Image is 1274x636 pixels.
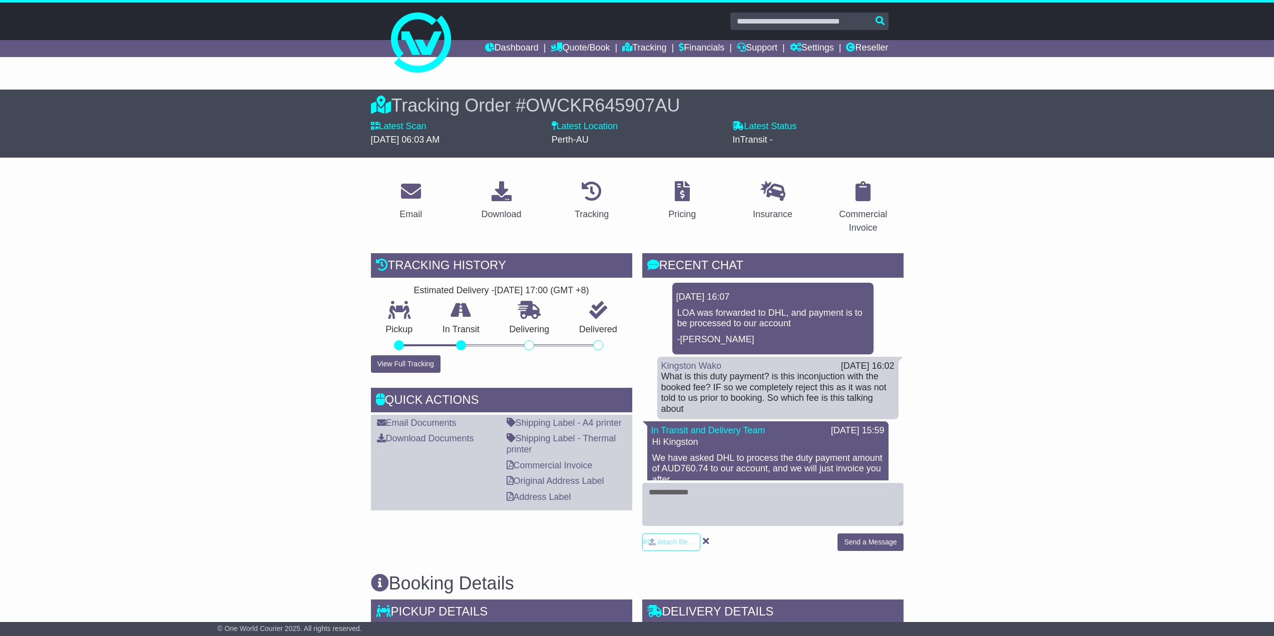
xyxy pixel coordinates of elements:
label: Latest Scan [371,121,427,132]
a: Shipping Label - A4 printer [507,418,622,428]
div: [DATE] 15:59 [831,425,885,436]
p: In Transit [428,324,495,335]
div: Tracking [575,208,609,221]
div: Commercial Invoice [829,208,897,235]
div: [DATE] 17:00 (GMT +8) [495,285,589,296]
span: [DATE] 06:03 AM [371,135,440,145]
a: Commercial Invoice [507,460,593,470]
p: Pickup [371,324,428,335]
a: Pricing [662,178,702,225]
span: OWCKR645907AU [526,95,680,116]
a: Email Documents [377,418,457,428]
div: Pricing [668,208,696,221]
a: Download Documents [377,433,474,443]
a: Insurance [746,178,799,225]
a: Financials [679,40,724,57]
span: InTransit - [732,135,772,145]
a: In Transit and Delivery Team [651,425,765,435]
span: Perth-AU [552,135,589,145]
a: Tracking [622,40,666,57]
div: [DATE] 16:07 [676,292,870,303]
div: Delivery Details [642,599,904,626]
a: Tracking [568,178,615,225]
p: Delivering [495,324,565,335]
p: -[PERSON_NAME] [677,334,869,345]
div: Tracking Order # [371,95,904,116]
a: Email [393,178,429,225]
div: Quick Actions [371,388,632,415]
p: Hi Kingston [652,437,884,448]
div: RECENT CHAT [642,253,904,280]
div: [DATE] 16:02 [841,361,895,372]
p: LOA was forwarded to DHL, and payment is to be processed to our account [677,308,869,329]
a: Kingston Wako [661,361,721,371]
a: Settings [790,40,834,57]
div: Pickup Details [371,599,632,626]
div: Download [481,208,521,221]
div: Email [399,208,422,221]
span: © One World Courier 2025. All rights reserved. [217,624,362,632]
a: Support [737,40,777,57]
p: We have asked DHL to process the duty payment amount of AUD760.74 to our account, and we will jus... [652,453,884,485]
a: Download [475,178,528,225]
div: Estimated Delivery - [371,285,632,296]
a: Shipping Label - Thermal printer [507,433,616,454]
div: Tracking history [371,253,632,280]
a: Dashboard [485,40,539,57]
a: Reseller [846,40,888,57]
h3: Booking Details [371,573,904,593]
div: Insurance [753,208,792,221]
button: Send a Message [837,533,903,551]
button: View Full Tracking [371,355,441,373]
label: Latest Status [732,121,796,132]
a: Original Address Label [507,476,604,486]
a: Commercial Invoice [823,178,904,238]
a: Address Label [507,492,571,502]
div: What is this duty payment? is this inconjuction with the booked fee? IF so we completely reject t... [661,371,895,414]
p: Delivered [564,324,632,335]
label: Latest Location [552,121,618,132]
a: Quote/Book [551,40,610,57]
